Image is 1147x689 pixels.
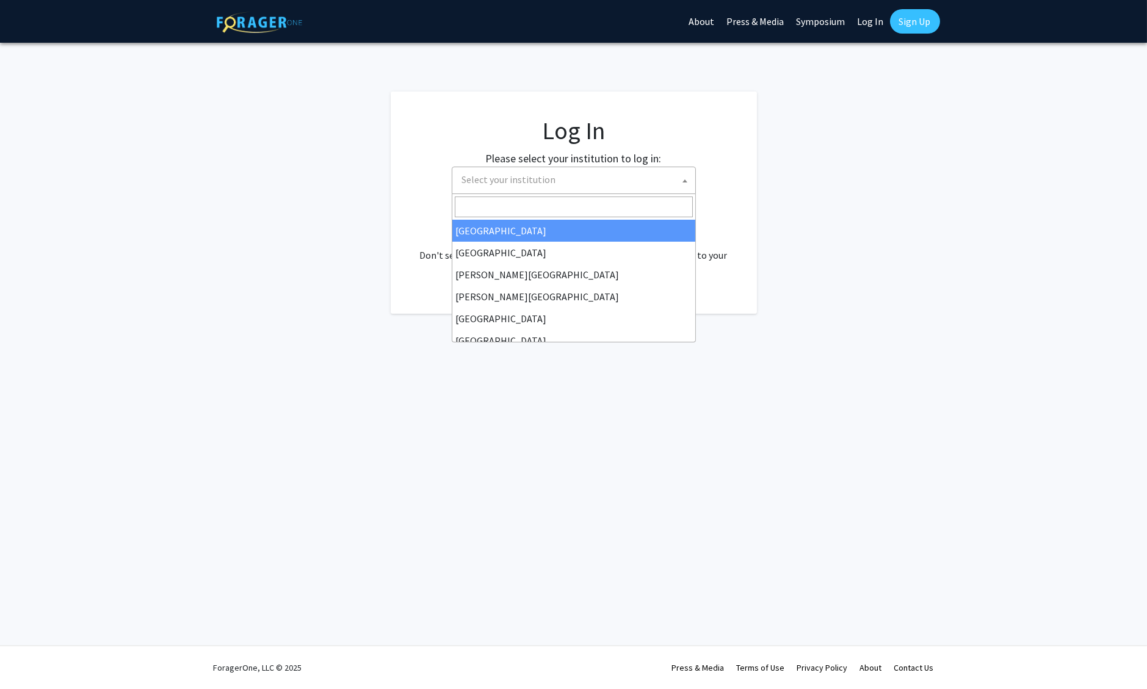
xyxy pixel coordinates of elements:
[894,662,934,673] a: Contact Us
[455,197,693,217] input: Search
[452,167,696,194] span: Select your institution
[452,242,695,264] li: [GEOGRAPHIC_DATA]
[860,662,882,673] a: About
[452,286,695,308] li: [PERSON_NAME][GEOGRAPHIC_DATA]
[797,662,848,673] a: Privacy Policy
[452,264,695,286] li: [PERSON_NAME][GEOGRAPHIC_DATA]
[415,218,733,277] div: No account? . Don't see your institution? about bringing ForagerOne to your institution.
[890,9,940,34] a: Sign Up
[737,662,785,673] a: Terms of Use
[452,220,695,242] li: [GEOGRAPHIC_DATA]
[462,173,556,186] span: Select your institution
[486,150,662,167] label: Please select your institution to log in:
[214,646,302,689] div: ForagerOne, LLC © 2025
[452,330,695,352] li: [GEOGRAPHIC_DATA]
[415,116,733,145] h1: Log In
[457,167,695,192] span: Select your institution
[672,662,725,673] a: Press & Media
[217,12,302,33] img: ForagerOne Logo
[452,308,695,330] li: [GEOGRAPHIC_DATA]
